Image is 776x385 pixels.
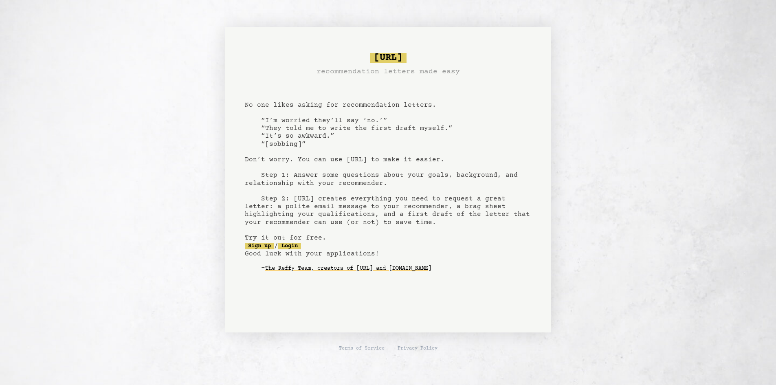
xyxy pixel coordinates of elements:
[278,243,301,249] a: Login
[265,262,431,275] a: The Reffy Team, creators of [URL] and [DOMAIN_NAME]
[245,50,532,288] pre: No one likes asking for recommendation letters. “I’m worried they’ll say ‘no.’” “They told me to ...
[261,264,532,273] div: -
[370,53,407,63] span: [URL]
[339,345,385,352] a: Terms of Service
[245,243,274,249] a: Sign up
[398,345,437,352] a: Privacy Policy
[317,66,460,77] h3: recommendation letters made easy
